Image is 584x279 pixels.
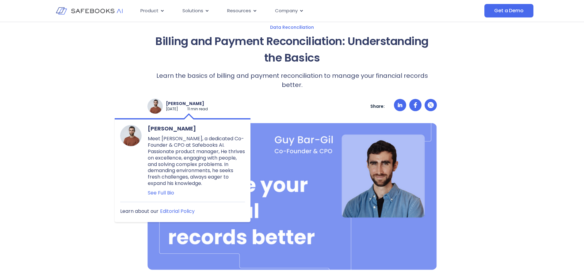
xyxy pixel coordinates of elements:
p: Meet [PERSON_NAME], a dedicated Co-Founder & CPO at Safebooks AI. Passionate product manager, He ... [148,136,245,187]
h1: Billing and Payment Reconciliation: Understanding the Basics [147,33,437,66]
span: Company [275,7,298,14]
a: Editorial Policy [160,208,195,215]
img: a man with a beard and a brown sweater [120,125,141,146]
span: Get a Demo [494,8,523,14]
a: See Full Bio [148,190,245,196]
span: Resources [227,7,251,14]
div: Menu Toggle [136,5,423,17]
span: [PERSON_NAME] [148,125,245,132]
img: a man with a beard and a brown sweater [148,99,162,114]
p: Share: [370,104,385,109]
span: Product [140,7,158,14]
a: Data Reconciliation [87,25,497,30]
nav: Menu [136,5,423,17]
img: a man in a blue shirt and tie with the words manage your financial records better [147,123,437,270]
p: [PERSON_NAME] [166,101,208,106]
span: Solutions [182,7,203,14]
a: Get a Demo [484,4,533,17]
p: Learn about our [120,208,158,215]
p: 11 min read [187,107,208,112]
p: Learn the basics of billing and payment reconciliation to manage your financial records better. [147,71,437,89]
p: [DATE] [166,107,178,112]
